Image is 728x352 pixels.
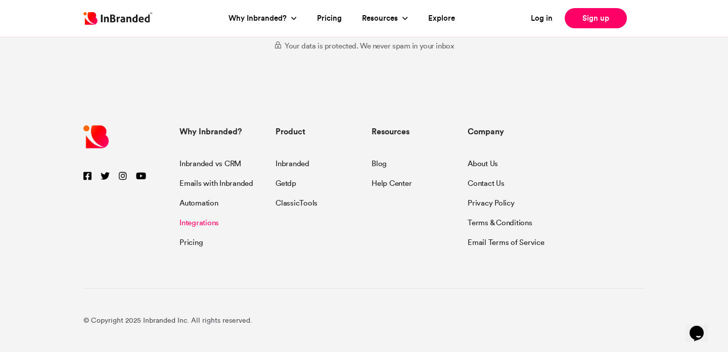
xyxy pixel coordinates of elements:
h6: Why Inbranded? [179,124,260,138]
a: Resources [362,13,400,24]
div: © Copyright 2025 Inbranded Inc. All rights reserved. [83,288,645,352]
a: Emails with Inbranded [179,172,253,192]
a: Inbranded [276,159,309,172]
a: About Us [468,159,498,172]
iframe: chat widget [686,312,718,342]
a: Automation [179,192,218,212]
a: Integrations [179,212,219,231]
a: Explore [428,13,455,24]
a: Getdp [276,172,296,192]
h6: Company [468,124,549,138]
img: Inbranded [83,12,152,25]
img: Inbranded [83,124,109,149]
p: Your data is protected. We never spam in your inbox [83,39,645,53]
a: Why Inbranded? [229,13,289,24]
a: Blog [372,159,387,172]
a: Inbranded vs CRM [179,159,241,172]
a: Sign up [565,8,627,28]
a: Email Terms of Service [468,231,544,247]
a: Pricing [179,231,203,247]
a: Help Center [372,172,412,188]
a: Log in [531,13,553,24]
a: Contact Us [468,172,505,192]
a: ClassicTools [276,192,317,208]
a: Terms & Conditions [468,212,532,231]
a: Privacy Policy [468,192,515,212]
h6: Resources [372,124,452,138]
a: Pricing [317,13,342,24]
h6: Product [276,124,356,138]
